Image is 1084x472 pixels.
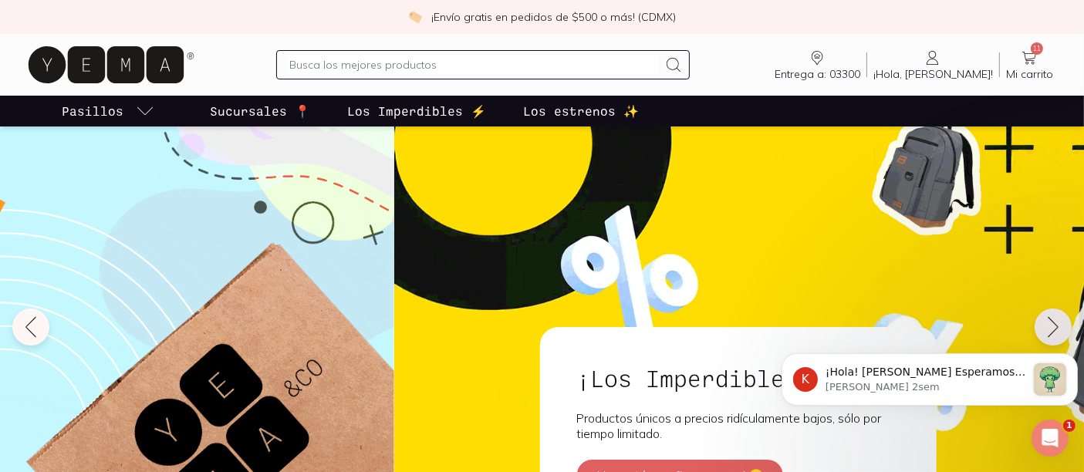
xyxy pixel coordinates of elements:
[59,96,157,126] a: pasillo-todos-link
[408,10,422,24] img: check
[347,102,486,120] p: Los Imperdibles ⚡️
[431,9,676,25] p: ¡Envío gratis en pedidos de $500 o más! (CDMX)
[768,49,866,81] a: Entrega a: 03300
[210,102,310,120] p: Sucursales 📍
[1063,420,1076,432] span: 1
[289,56,658,74] input: Busca los mejores productos
[523,102,639,120] p: Los estrenos ✨
[576,364,899,392] h2: ¡Los Imperdibles! 🙌
[1000,49,1059,81] a: 11Mi carrito
[873,67,993,81] span: ¡Hola, [PERSON_NAME]!
[344,96,489,126] a: Los Imperdibles ⚡️
[775,67,860,81] span: Entrega a: 03300
[207,96,313,126] a: Sucursales 📍
[775,322,1084,430] iframe: Intercom notifications mensaje
[867,49,999,81] a: ¡Hola, [PERSON_NAME]!
[576,410,899,441] p: Productos únicos a precios ridículamente bajos, sólo por tiempo limitado.
[1006,67,1053,81] span: Mi carrito
[1031,42,1043,55] span: 11
[520,96,642,126] a: Los estrenos ✨
[62,102,123,120] p: Pasillos
[1032,420,1069,457] iframe: Intercom live chat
